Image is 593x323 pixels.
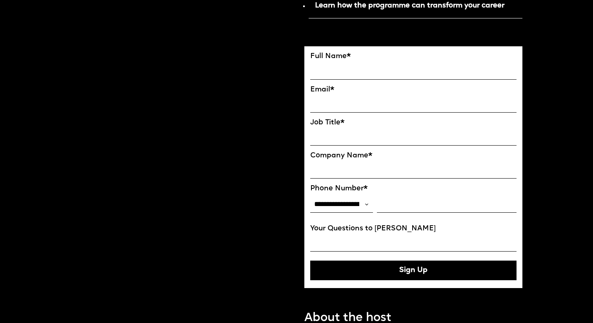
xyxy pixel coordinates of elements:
[310,224,517,233] label: Your Questions to [PERSON_NAME]
[310,151,517,160] label: Company Name
[310,52,517,61] label: Full Name
[315,2,504,9] strong: Learn how the programme can transform your career
[310,86,517,94] label: Email
[310,119,517,127] label: Job Title
[310,184,517,193] label: Phone Number
[310,261,517,280] button: Sign Up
